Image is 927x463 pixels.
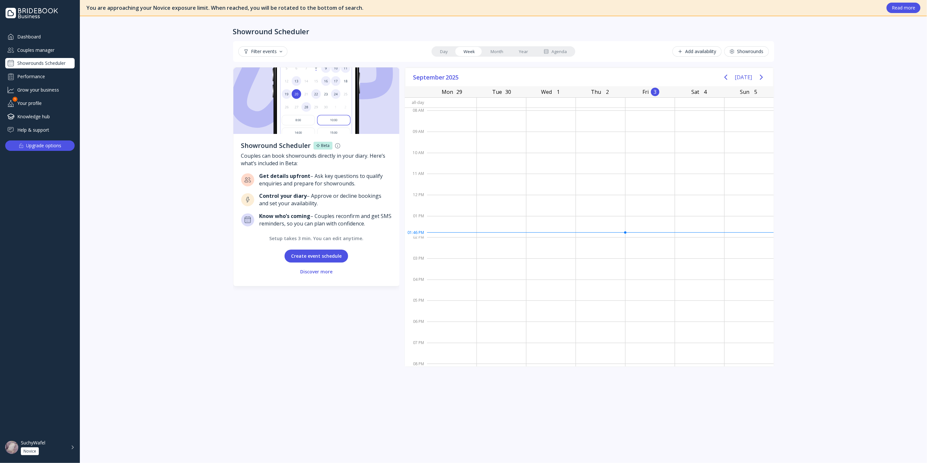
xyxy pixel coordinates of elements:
div: Upgrade options [26,141,62,150]
a: Knowledge hub [5,111,75,122]
div: Your profile [5,98,75,109]
button: Showrounds [724,46,769,57]
div: Beta [321,143,330,148]
span: 2025 [446,72,460,82]
div: 04 PM [405,276,427,297]
div: 5 [752,88,760,96]
div: 4 [701,88,710,96]
div: 09 AM [405,128,427,149]
div: Couples can book showrounds directly in your diary. Here’s what’s included in Beta: [241,152,392,167]
div: 10 AM [405,149,427,170]
strong: Get details upfront [259,172,311,180]
a: Week [456,47,483,56]
button: [DATE] [735,71,752,83]
strong: Control your diary [259,192,307,199]
button: Next page [755,71,768,84]
button: Create event schedule [285,250,348,263]
div: SuchyWafel [21,440,45,446]
button: Read more [887,3,920,13]
a: Your profile1 [5,98,75,109]
div: Filter events [243,49,282,54]
a: Grow your business [5,84,75,95]
div: 12 PM [405,191,427,212]
div: 11 AM [405,170,427,191]
a: Dashboard [5,31,75,42]
div: Showrounds [729,49,764,54]
div: Read more [892,5,915,10]
a: Month [483,47,511,56]
a: Performance [5,71,75,82]
strong: Know who’s coming [259,212,311,220]
div: Tue [490,87,504,96]
button: Previous page [719,71,732,84]
div: 1 [554,88,563,96]
div: Sun [738,87,752,96]
div: Add availability [678,49,716,54]
div: Fri [641,87,651,96]
span: September [413,72,446,82]
div: – Approve or decline bookings and set your availability. [259,192,392,207]
div: Sat [689,87,701,96]
div: 01 PM [405,212,427,233]
div: Mon [440,87,455,96]
div: Wed [539,87,554,96]
div: 05 PM [405,297,427,318]
div: 30 [504,88,512,96]
div: All-day [405,98,427,107]
div: Setup takes 3 min. You can edit anytime. [241,235,392,242]
div: 06 PM [405,318,427,339]
div: Novice [23,449,36,454]
a: Showrounds Scheduler [5,58,75,68]
div: – Couples reconfirm and get SMS reminders, so you can plan with confidence. [259,212,392,227]
button: September2025 [411,72,463,82]
button: Upgrade options [5,140,75,151]
div: 2 [603,88,612,96]
div: – Ask key questions to qualify enquiries and prepare for showrounds. [259,172,392,187]
a: Help & support [5,124,75,135]
div: 07 PM [405,339,427,360]
div: Showround Scheduler [233,27,310,36]
button: Discover more [294,265,339,278]
div: 08 AM [405,107,427,128]
img: dpr=2,fit=cover,g=face,w=48,h=48 [5,441,18,454]
a: Year [511,47,536,56]
div: 29 [455,88,463,96]
div: Agenda [544,49,567,55]
div: 03 PM [405,254,427,276]
a: Day [432,47,456,56]
div: 3 [651,88,659,96]
div: You are approaching your Novice exposure limit. When reached, you will be rotated to the bottom o... [86,4,880,12]
div: 08 PM [405,360,427,368]
h5: Showround Scheduler [241,142,311,150]
div: 02 PM [405,233,427,254]
button: Add availability [672,46,722,57]
div: Thu [589,87,603,96]
button: Filter events [238,46,287,57]
div: 1 [13,97,18,102]
a: Couples manager [5,45,75,55]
